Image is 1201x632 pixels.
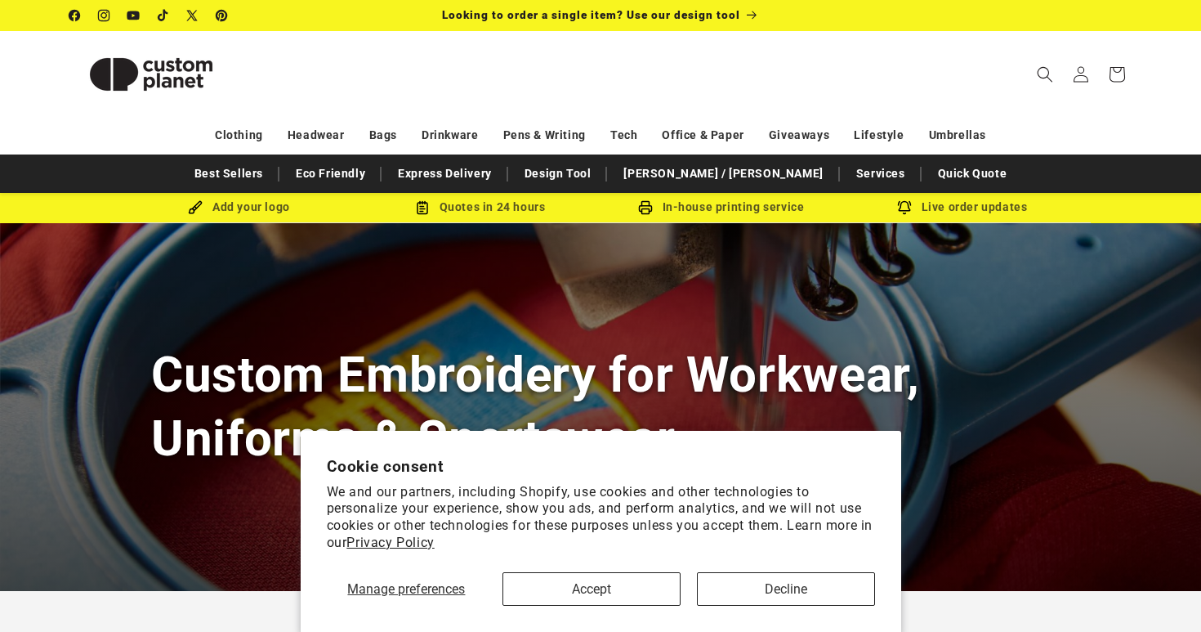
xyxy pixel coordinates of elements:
[288,159,373,188] a: Eco Friendly
[769,121,829,150] a: Giveaways
[442,8,740,21] span: Looking to order a single item? Use our design tool
[69,38,233,111] img: Custom Planet
[346,535,434,550] a: Privacy Policy
[1027,56,1063,92] summary: Search
[615,159,831,188] a: [PERSON_NAME] / [PERSON_NAME]
[503,121,586,150] a: Pens & Writing
[854,121,904,150] a: Lifestyle
[929,121,986,150] a: Umbrellas
[188,200,203,215] img: Brush Icon
[422,121,478,150] a: Drinkware
[842,197,1083,217] div: Live order updates
[897,200,912,215] img: Order updates
[638,200,653,215] img: In-house printing
[327,484,875,552] p: We and our partners, including Shopify, use cookies and other technologies to personalize your ex...
[369,121,397,150] a: Bags
[359,197,600,217] div: Quotes in 24 hours
[610,121,637,150] a: Tech
[600,197,842,217] div: In-house printing service
[516,159,600,188] a: Design Tool
[327,457,875,476] h2: Cookie consent
[118,197,359,217] div: Add your logo
[848,159,913,188] a: Services
[662,121,743,150] a: Office & Paper
[697,572,875,606] button: Decline
[151,343,1050,469] h1: Custom Embroidery for Workwear, Uniforms & Sportswear
[327,572,487,606] button: Manage preferences
[215,121,263,150] a: Clothing
[288,121,345,150] a: Headwear
[390,159,500,188] a: Express Delivery
[347,581,465,597] span: Manage preferences
[64,31,239,117] a: Custom Planet
[502,572,681,606] button: Accept
[186,159,271,188] a: Best Sellers
[930,159,1016,188] a: Quick Quote
[415,200,430,215] img: Order Updates Icon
